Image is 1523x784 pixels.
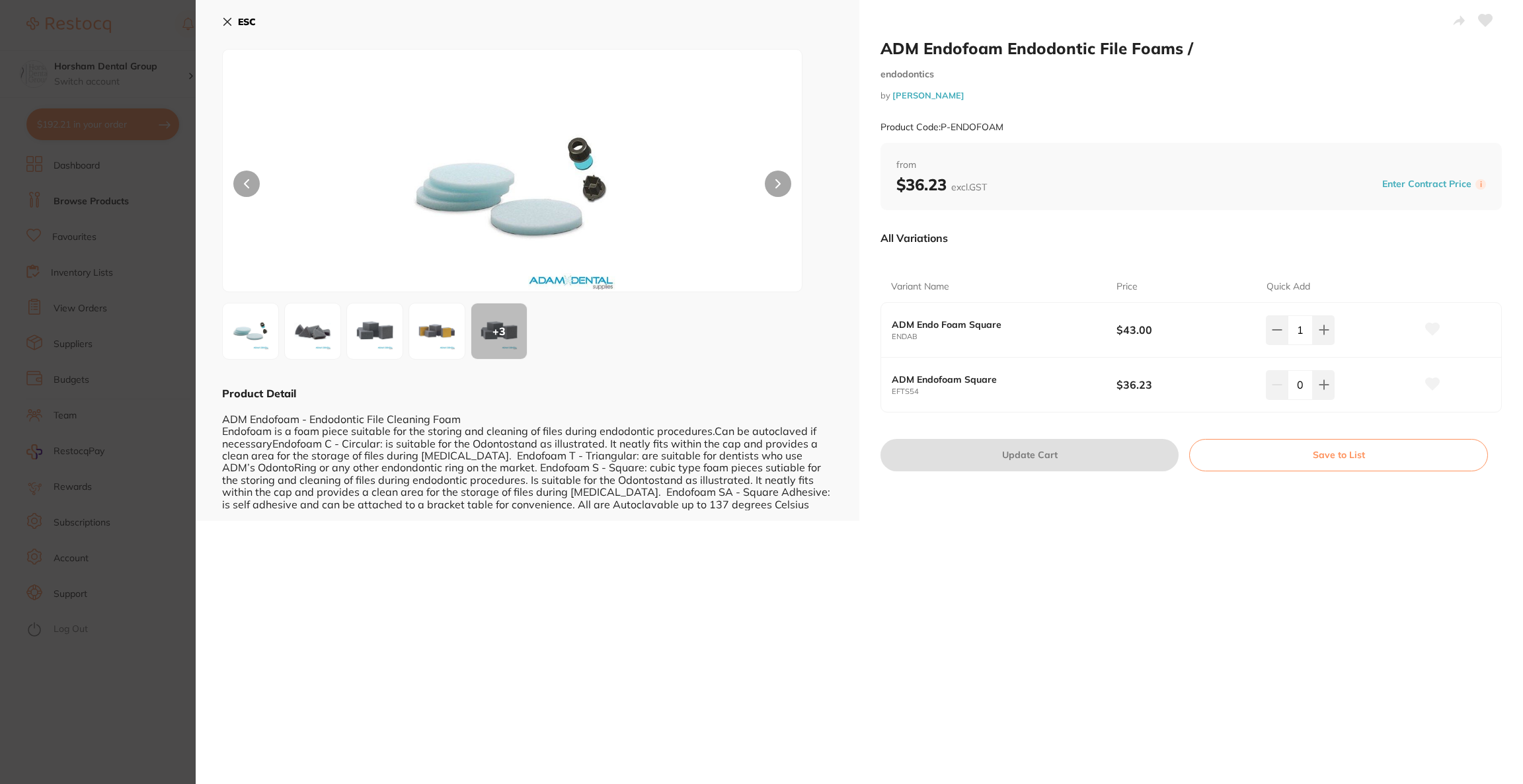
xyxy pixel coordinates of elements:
b: ADM Endofoam Square [892,374,1094,385]
img: LmpwZw [289,307,336,355]
b: ADM Endo Foam Square [892,319,1094,330]
small: ENDAB [892,333,1116,341]
small: Product Code: P-ENDOFOAM [880,122,1003,133]
button: Update Cart [880,439,1179,471]
img: LmpwZw [227,307,274,355]
img: LmpwZw [413,307,461,355]
button: Enter Contract Price [1378,178,1475,190]
button: +3 [471,303,527,360]
p: Variant Name [891,280,949,294]
img: NC5qcGc [351,307,399,355]
span: from [896,159,1486,172]
div: ADM Endofoam - Endodontic File Cleaning Foam Endofoam is a foam piece suitable for the storing an... [222,401,833,510]
small: by [880,91,1502,100]
small: endodontics [880,69,1502,80]
p: Quick Add [1267,280,1310,294]
p: Price [1116,280,1138,294]
img: LmpwZw [338,83,685,292]
b: Product Detail [222,387,296,400]
p: All Variations [880,231,948,245]
a: [PERSON_NAME] [892,90,964,100]
b: $36.23 [1116,377,1251,392]
label: i [1475,179,1486,190]
div: + 3 [471,303,527,359]
h2: ADM Endofoam Endodontic File Foams / [880,38,1502,58]
b: $43.00 [1116,323,1251,337]
button: ESC [222,11,256,33]
small: EFTS54 [892,387,1116,396]
button: Save to List [1189,439,1488,471]
b: $36.23 [896,175,987,194]
span: excl. GST [951,181,987,193]
b: ESC [238,16,256,28]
